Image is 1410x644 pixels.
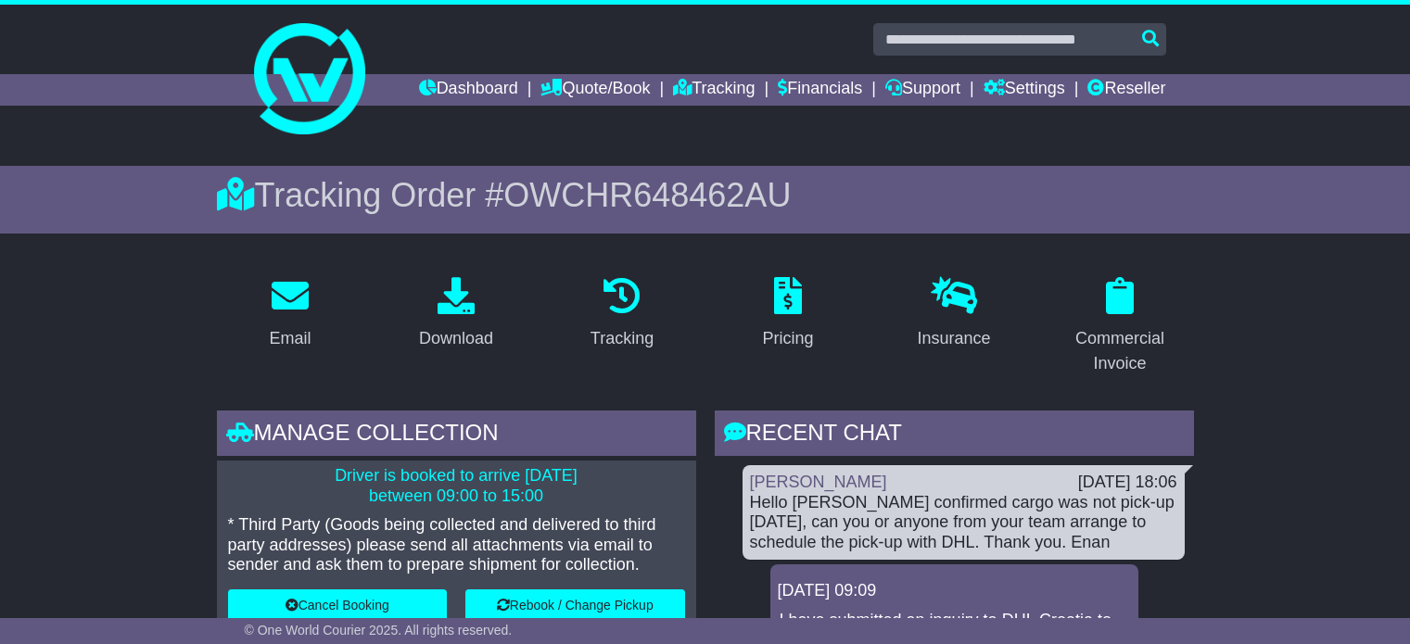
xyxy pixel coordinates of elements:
a: Download [407,271,505,358]
div: Insurance [917,326,990,351]
div: Tracking Order # [217,175,1194,215]
a: Tracking [578,271,666,358]
a: Tracking [673,74,755,106]
a: Financials [778,74,862,106]
div: [DATE] 09:09 [778,581,1131,601]
a: Dashboard [419,74,518,106]
button: Cancel Booking [228,589,448,622]
a: Quote/Book [540,74,650,106]
a: Reseller [1087,74,1165,106]
div: Manage collection [217,410,696,461]
p: Driver is booked to arrive [DATE] between 09:00 to 15:00 [228,466,685,506]
a: Commercial Invoice [1047,271,1194,383]
a: Email [257,271,323,358]
div: RECENT CHAT [715,410,1194,461]
div: Pricing [762,326,813,351]
div: Hello [PERSON_NAME] confirmed cargo was not pick-up [DATE], can you or anyone from your team arra... [750,493,1177,553]
p: * Third Party (Goods being collected and delivered to third party addresses) please send all atta... [228,515,685,575]
div: Commercial Invoice [1059,326,1182,376]
button: Rebook / Change Pickup [465,589,685,622]
a: Pricing [750,271,825,358]
div: Download [419,326,493,351]
a: Support [885,74,960,106]
div: Email [269,326,311,351]
span: OWCHR648462AU [503,176,791,214]
span: © One World Courier 2025. All rights reserved. [245,623,513,638]
a: [PERSON_NAME] [750,473,887,491]
div: Tracking [591,326,654,351]
a: Settings [984,74,1065,106]
a: Insurance [905,271,1002,358]
div: [DATE] 18:06 [1078,473,1177,493]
